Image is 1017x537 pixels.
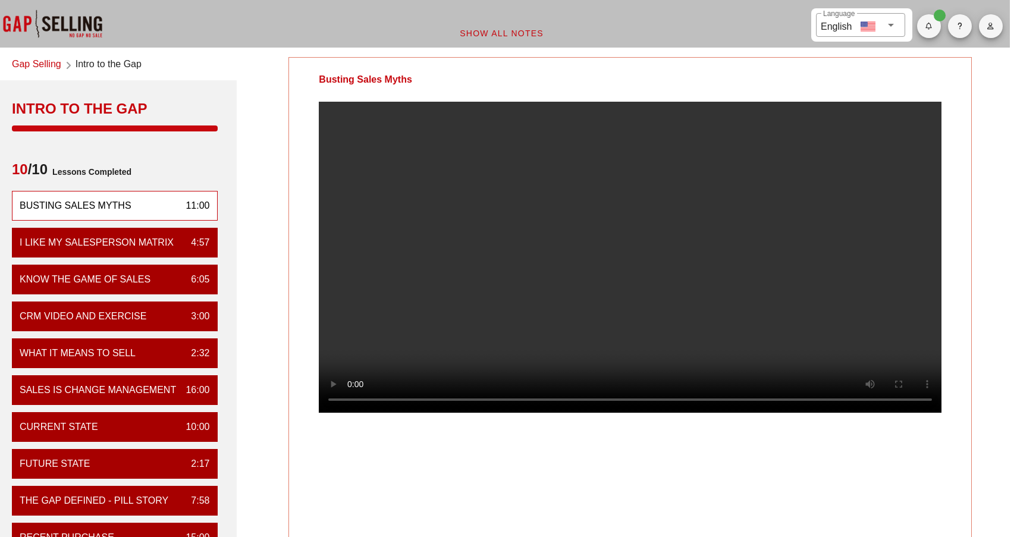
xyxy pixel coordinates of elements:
div: The Gap Defined - Pill Story [20,494,168,508]
div: 2:17 [181,457,209,471]
div: I Like My Salesperson Matrix [20,235,174,250]
span: Intro to the Gap [76,57,142,73]
div: 10:00 [176,420,209,434]
div: Intro to the Gap [12,99,218,118]
div: 11:00 [176,199,209,213]
span: Lessons Completed [48,160,131,184]
div: LanguageEnglish [816,13,905,37]
div: 4:57 [181,235,209,250]
div: 6:05 [181,272,209,287]
div: Sales is Change Management [20,383,176,397]
div: What it means to sell [20,346,136,360]
span: Show All Notes [459,29,544,38]
div: Future State [20,457,90,471]
button: Show All Notes [450,23,553,44]
div: 2:32 [181,346,209,360]
div: Know the Game of Sales [20,272,150,287]
span: Badge [934,10,946,21]
span: /10 [12,160,48,184]
div: English [821,17,852,34]
a: Gap Selling [12,57,61,73]
div: Busting Sales Myths [289,58,441,102]
div: 3:00 [181,309,209,324]
label: Language [823,10,855,18]
span: 10 [12,161,28,177]
div: Current State [20,420,98,434]
div: 16:00 [176,383,209,397]
div: CRM VIDEO and EXERCISE [20,309,146,324]
div: 7:58 [181,494,209,508]
div: Busting Sales Myths [20,199,131,213]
